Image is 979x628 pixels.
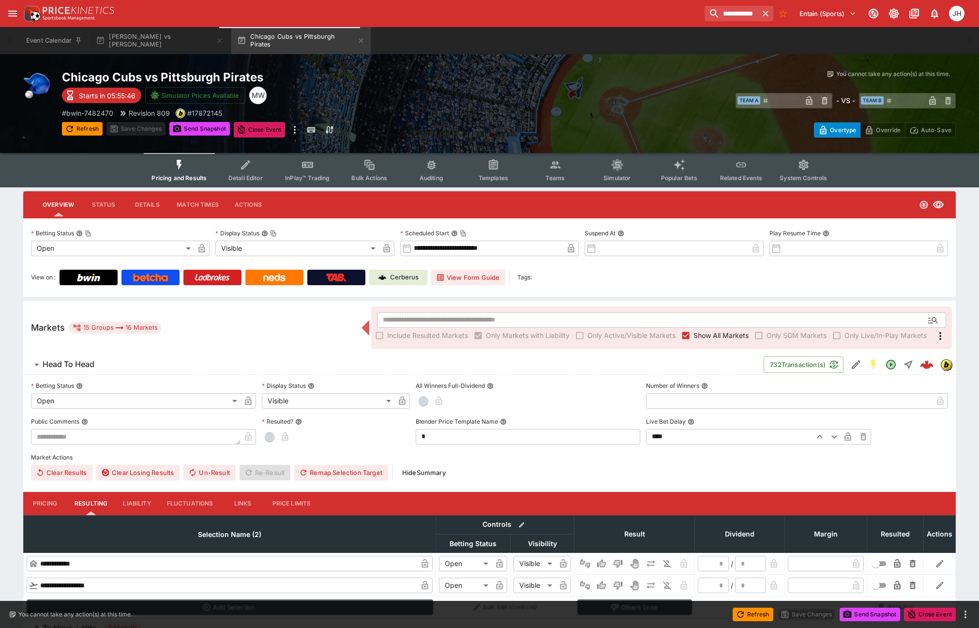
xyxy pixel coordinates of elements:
p: You cannot take any action(s) at this time. [836,70,950,78]
th: Controls [436,515,574,534]
button: Un-Result [183,465,235,480]
button: 732Transaction(s) [764,356,843,373]
button: Actions [226,193,270,216]
button: Void [627,578,642,593]
p: You cannot take any action(s) at this time. [18,610,132,619]
button: Price Limits [265,492,319,515]
button: Links [221,492,265,515]
button: Match Times [169,193,226,216]
button: Refresh [62,122,103,136]
img: TabNZ [326,274,346,281]
button: Clear Results [31,465,92,480]
div: Start From [814,123,956,138]
div: bwin [176,108,185,118]
img: Cerberus [378,274,386,281]
button: Send Snapshot [169,122,230,136]
span: Simulator [603,174,631,182]
img: bwin.png [176,109,185,118]
button: SGM Enabled [865,356,882,373]
div: Open [439,556,492,571]
div: Visible [513,556,556,571]
button: Pricing [23,492,67,515]
button: Add Selection [27,599,433,615]
button: Remap Selection Target [294,465,388,480]
button: Send Snapshot [840,608,900,621]
span: Show All Markets [693,330,749,340]
span: Visibility [517,538,568,550]
button: Bulk Edit (Controls) [439,599,572,615]
label: View on : [31,270,56,285]
p: Public Comments [31,417,79,426]
svg: Open [919,200,929,210]
input: search [705,6,758,21]
button: Lose [610,556,626,571]
button: Close Event [234,122,286,138]
button: more [960,609,971,620]
div: / [731,559,733,569]
div: Visible [513,578,556,593]
p: Suspend At [585,229,616,237]
p: Betting Status [31,229,74,237]
svg: Open [885,359,897,370]
button: Play Resume Time [823,230,829,237]
img: PriceKinetics Logo [21,4,41,23]
button: Open [882,356,900,373]
span: Selection Name (2) [187,529,272,540]
div: Open [439,578,492,593]
p: Copy To Clipboard [187,108,222,118]
p: Overtype [830,125,856,135]
button: Fluctuations [159,492,221,515]
button: No Bookmarks [775,6,791,21]
span: Templates [479,174,508,182]
button: Status [82,193,125,216]
button: Refresh [733,608,773,621]
button: Head To Head [23,355,764,374]
button: Overview [35,193,82,216]
th: Margin [785,515,867,552]
button: Close Event [904,608,956,621]
h2: Copy To Clipboard [62,70,509,85]
button: Eliminated In Play [660,578,675,593]
p: Display Status [215,229,259,237]
div: Michael Wilczynski [249,87,267,104]
h5: Markets [31,322,65,333]
button: Display Status [308,383,315,389]
p: Live Bet Delay [646,417,686,426]
button: All Winners Full-Dividend [487,383,494,389]
div: 15 Groups 16 Markets [73,322,158,334]
img: Bwin [77,274,100,281]
p: Display Status [262,382,306,390]
button: Blender Price Template Name [500,418,507,425]
img: Neds [263,274,285,281]
img: logo-cerberus--red.svg [920,358,934,371]
button: Number of Winners [701,383,708,389]
button: Jordan Hughes [946,3,967,24]
button: Win [594,578,609,593]
button: Abandon [870,599,921,615]
img: PriceKinetics [43,7,114,14]
button: Bulk edit [515,519,528,531]
button: Others Lose [577,599,692,615]
button: Eliminated In Play [660,556,675,571]
span: Only SGM Markets [767,330,827,340]
p: Scheduled Start [400,229,449,237]
button: Display StatusCopy To Clipboard [261,230,268,237]
p: All Winners Full-Dividend [416,382,485,390]
th: Dividend [695,515,785,552]
button: Public Comments [81,418,88,425]
button: [PERSON_NAME] vs [PERSON_NAME] [90,27,229,54]
label: Tags: [517,270,532,285]
button: Not Set [577,578,593,593]
button: Betting StatusCopy To Clipboard [76,230,83,237]
button: Suspend At [618,230,624,237]
button: Resulting [67,492,115,515]
button: Toggle light/dark mode [885,5,903,22]
h6: - VS - [836,95,855,106]
p: Auto-Save [921,125,951,135]
th: Actions [924,515,956,552]
div: Open [31,241,194,256]
img: baseball.png [23,70,54,101]
button: Event Calendar [20,27,88,54]
p: Cerberus [390,273,419,282]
